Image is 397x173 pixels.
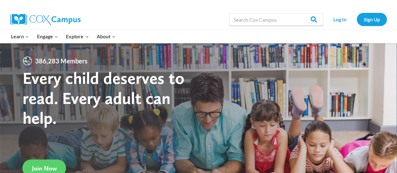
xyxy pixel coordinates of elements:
[326,13,354,26] a: Log In
[33,56,90,66] span: 386,283 Members
[7,30,120,43] nav: Primary Navigation
[326,13,387,26] nav: Secondary Navigation
[229,13,323,26] input: Search Cox Campus
[10,14,81,25] img: Cox Campus
[66,32,89,41] span: Explore
[32,165,57,172] span: Join Now
[37,32,58,41] span: Engage
[357,13,387,26] a: Sign Up
[97,32,115,41] span: About
[23,68,185,128] strong: Every child deserves to read. Every adult can help.
[11,32,29,41] span: Learn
